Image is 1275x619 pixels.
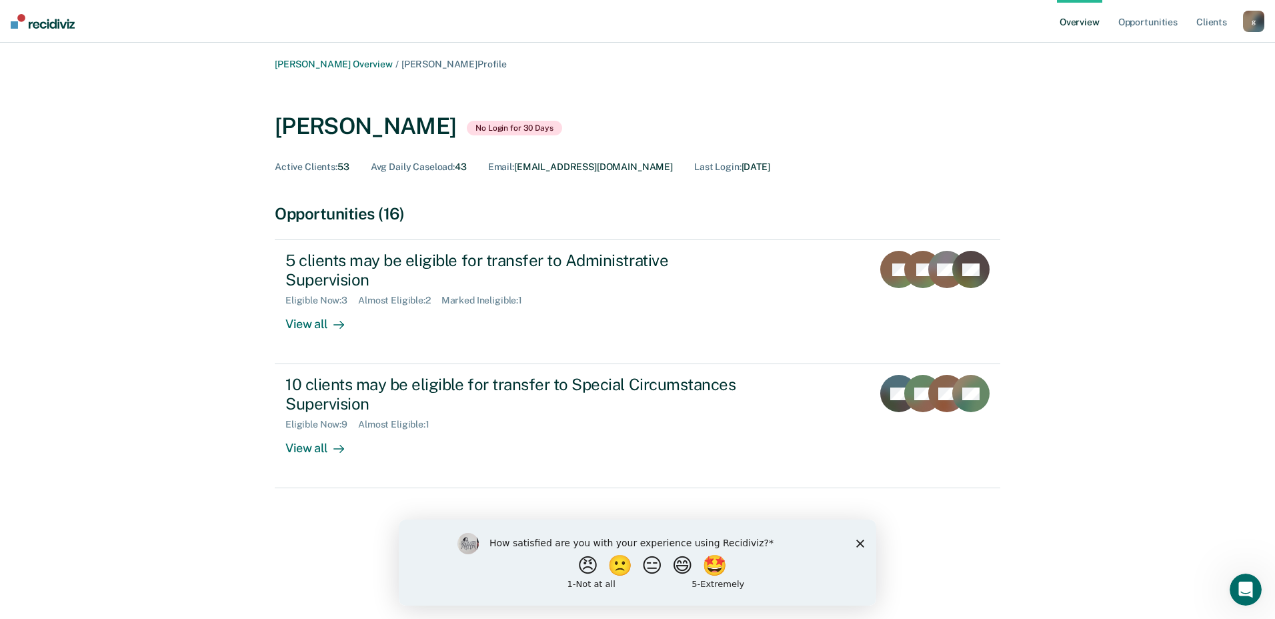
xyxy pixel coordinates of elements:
[488,161,514,172] span: Email :
[1243,11,1264,32] button: g
[401,59,507,69] span: [PERSON_NAME] Profile
[285,419,358,430] div: Eligible Now : 9
[275,113,456,140] div: [PERSON_NAME]
[1230,574,1262,606] iframe: Intercom live chat
[393,59,401,69] span: /
[275,364,1000,488] a: 10 clients may be eligible for transfer to Special Circumstances SupervisionEligible Now:9Almost ...
[285,306,360,332] div: View all
[275,161,337,172] span: Active Clients :
[399,520,876,606] iframe: Survey by Kim from Recidiviz
[275,239,1000,364] a: 5 clients may be eligible for transfer to Administrative SupervisionEligible Now:3Almost Eligible...
[488,161,673,173] div: [EMAIL_ADDRESS][DOMAIN_NAME]
[467,121,562,135] span: No Login for 30 Days
[285,295,358,306] div: Eligible Now : 3
[441,295,533,306] div: Marked Ineligible : 1
[275,204,1000,223] div: Opportunities (16)
[275,161,349,173] div: 53
[371,161,467,173] div: 43
[285,430,360,456] div: View all
[285,251,754,289] div: 5 clients may be eligible for transfer to Administrative Supervision
[694,161,770,173] div: [DATE]
[358,419,440,430] div: Almost Eligible : 1
[275,59,393,69] a: [PERSON_NAME] Overview
[694,161,741,172] span: Last Login :
[358,295,441,306] div: Almost Eligible : 2
[285,375,754,414] div: 10 clients may be eligible for transfer to Special Circumstances Supervision
[11,14,75,29] img: Recidiviz
[371,161,455,172] span: Avg Daily Caseload :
